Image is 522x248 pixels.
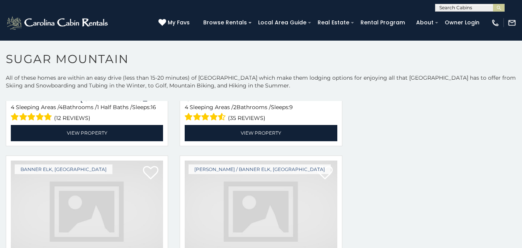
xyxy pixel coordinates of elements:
[508,19,516,27] img: mail-regular-white.png
[59,104,63,111] span: 4
[228,113,265,123] span: (35 reviews)
[168,19,190,27] span: My Favs
[185,104,188,111] span: 4
[233,104,236,111] span: 2
[11,103,163,123] div: Sleeping Areas / Bathrooms / Sleeps:
[158,19,192,27] a: My Favs
[254,17,310,29] a: Local Area Guide
[491,19,500,27] img: phone-regular-white.png
[199,17,251,29] a: Browse Rentals
[289,104,293,111] span: 9
[151,104,156,111] span: 16
[97,104,132,111] span: 1 Half Baths /
[54,113,90,123] span: (12 reviews)
[143,165,158,181] a: Add to favorites
[185,125,337,141] a: View Property
[441,17,483,29] a: Owner Login
[314,17,353,29] a: Real Estate
[11,125,163,141] a: View Property
[412,17,437,29] a: About
[185,103,337,123] div: Sleeping Areas / Bathrooms / Sleeps:
[189,164,331,174] a: [PERSON_NAME] / Banner Elk, [GEOGRAPHIC_DATA]
[15,164,112,174] a: Banner Elk, [GEOGRAPHIC_DATA]
[11,104,14,111] span: 4
[6,15,110,31] img: White-1-2.png
[357,17,409,29] a: Rental Program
